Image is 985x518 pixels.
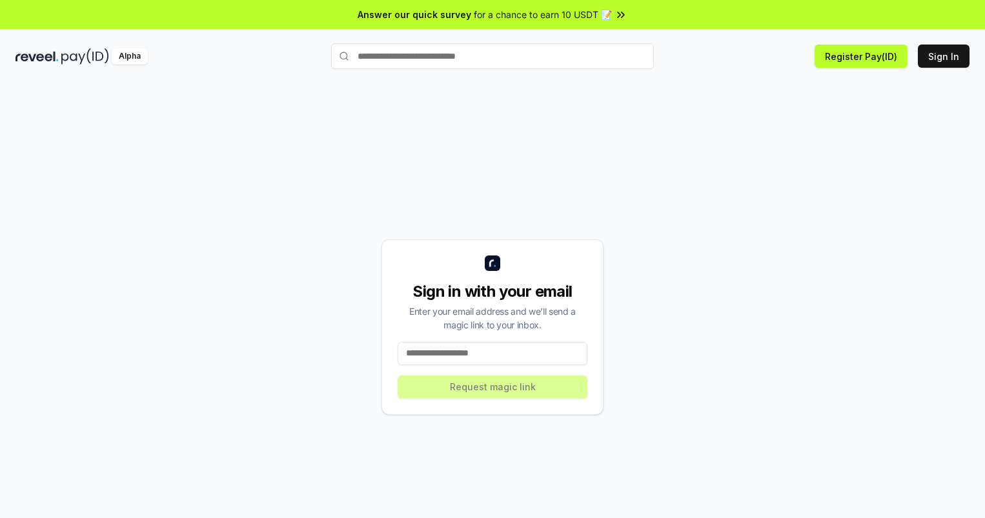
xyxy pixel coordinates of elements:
div: Enter your email address and we’ll send a magic link to your inbox. [398,304,587,332]
img: logo_small [485,255,500,271]
img: pay_id [61,48,109,65]
div: Sign in with your email [398,281,587,302]
button: Register Pay(ID) [815,45,908,68]
button: Sign In [918,45,970,68]
span: for a chance to earn 10 USDT 📝 [474,8,612,21]
img: reveel_dark [15,48,59,65]
div: Alpha [112,48,148,65]
span: Answer our quick survey [358,8,471,21]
